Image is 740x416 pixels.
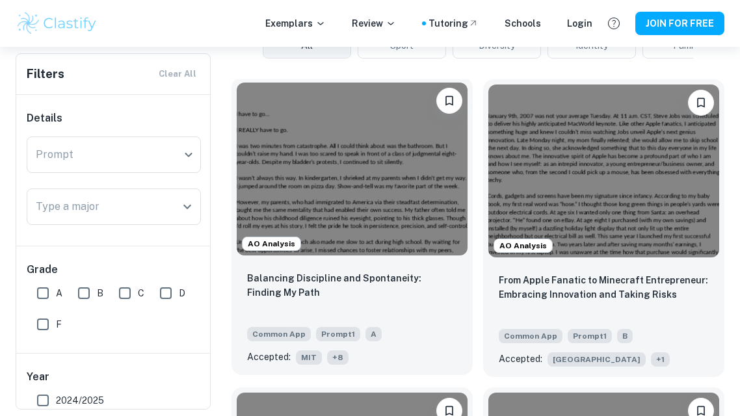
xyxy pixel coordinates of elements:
p: Review [352,16,396,31]
button: Please log in to bookmark exemplars [436,88,462,114]
p: From Apple Fanatic to Minecraft Entrepreneur: Embracing Innovation and Taking Risks [499,273,709,302]
span: D [179,286,185,300]
span: + 8 [327,350,349,365]
span: C [138,286,144,300]
h6: Filters [27,65,64,83]
span: Prompt 1 [568,329,612,343]
span: Common App [247,327,311,341]
a: Schools [505,16,541,31]
span: AO Analysis [494,240,552,252]
span: B [617,329,633,343]
img: Clastify logo [16,10,98,36]
p: Balancing Discipline and Spontaneity: Finding My Path [247,271,457,300]
a: Login [567,16,592,31]
span: A [56,286,62,300]
a: Tutoring [429,16,479,31]
a: AO AnalysisPlease log in to bookmark exemplarsFrom Apple Fanatic to Minecraft Entrepreneur: Embra... [483,79,724,377]
p: Accepted: [247,350,291,364]
button: Help and Feedback [603,12,625,34]
h6: Details [27,110,201,126]
p: Exemplars [265,16,326,31]
button: Open [178,198,196,216]
span: A [365,327,382,341]
h6: Grade [27,262,201,278]
button: JOIN FOR FREE [635,12,724,35]
img: undefined Common App example thumbnail: Balancing Discipline and Spontaneity: Fi [237,83,468,255]
span: + 1 [651,352,670,367]
a: AO AnalysisPlease log in to bookmark exemplarsBalancing Discipline and Spontaneity: Finding My Pa... [231,79,473,377]
span: MIT [296,350,322,365]
img: undefined Common App example thumbnail: From Apple Fanatic to Minecraft Entrepre [488,84,719,257]
span: 2024/2025 [56,393,104,408]
button: Please log in to bookmark exemplars [688,90,714,116]
span: Common App [499,329,562,343]
span: B [97,286,103,300]
span: AO Analysis [243,238,300,250]
p: Accepted: [499,352,542,366]
h6: Year [27,369,201,385]
span: F [56,317,62,331]
span: Prompt 1 [316,327,360,341]
span: [GEOGRAPHIC_DATA] [548,352,646,367]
